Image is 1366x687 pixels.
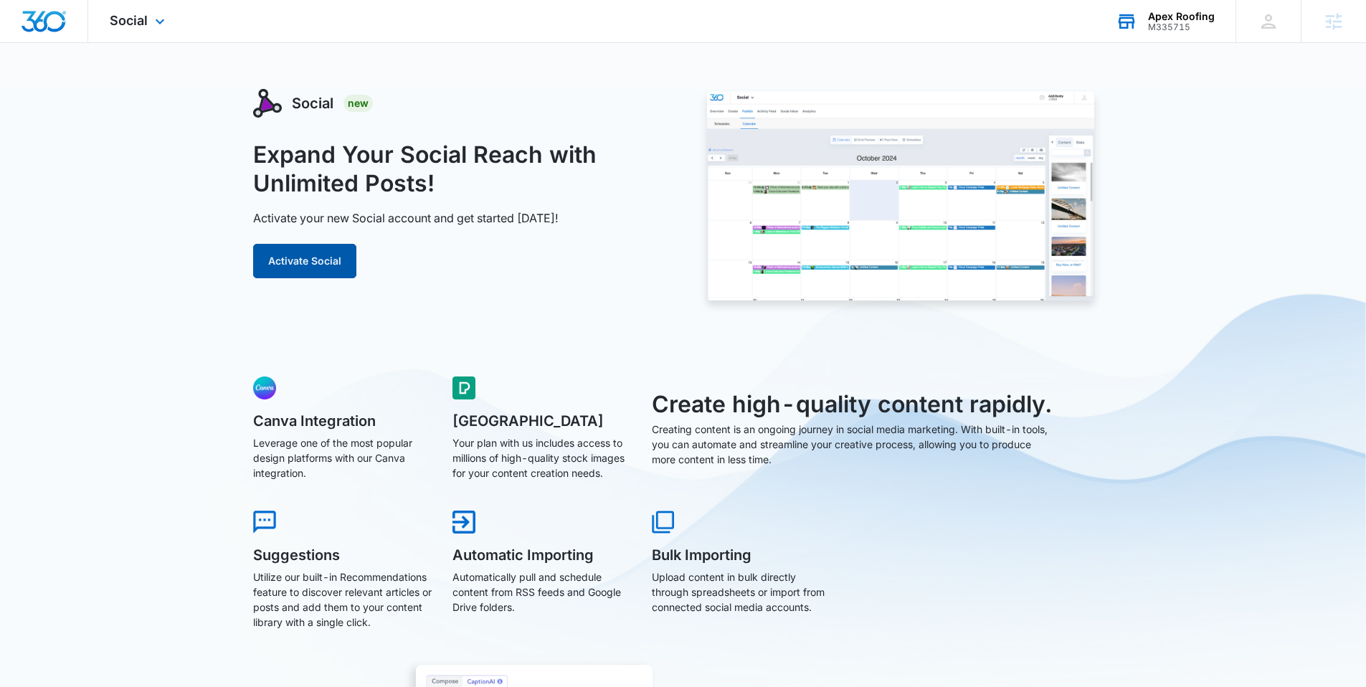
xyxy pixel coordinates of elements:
[452,435,632,480] p: Your plan with us includes access to millions of high-quality stock images for your content creat...
[452,569,632,615] p: Automatically pull and schedule content from RSS feeds and Google Drive folders.
[253,435,432,480] p: Leverage one of the most popular design platforms with our Canva integration.
[452,414,632,428] h5: [GEOGRAPHIC_DATA]
[652,548,831,562] h5: Bulk Importing
[253,414,432,428] h5: Canva Integration
[292,93,333,114] h3: Social
[652,569,831,615] p: Upload content in bulk directly through spreadsheets or import from connected social media accounts.
[253,548,432,562] h5: Suggestions
[253,209,559,227] p: Activate your new Social account and get started [DATE]!
[253,244,356,278] button: Activate Social
[652,387,1055,422] h3: Create high-quality content rapidly.
[1148,11,1215,22] div: account name
[1148,22,1215,32] div: account id
[110,13,148,28] span: Social
[652,422,1055,467] p: Creating content is an ongoing journey in social media marketing. With built-in tools, you can au...
[343,95,373,112] div: New
[253,141,668,198] h1: Expand Your Social Reach with Unlimited Posts!
[452,548,632,562] h5: Automatic Importing
[253,569,432,630] p: Utilize our built-in Recommendations feature to discover relevant articles or posts and add them ...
